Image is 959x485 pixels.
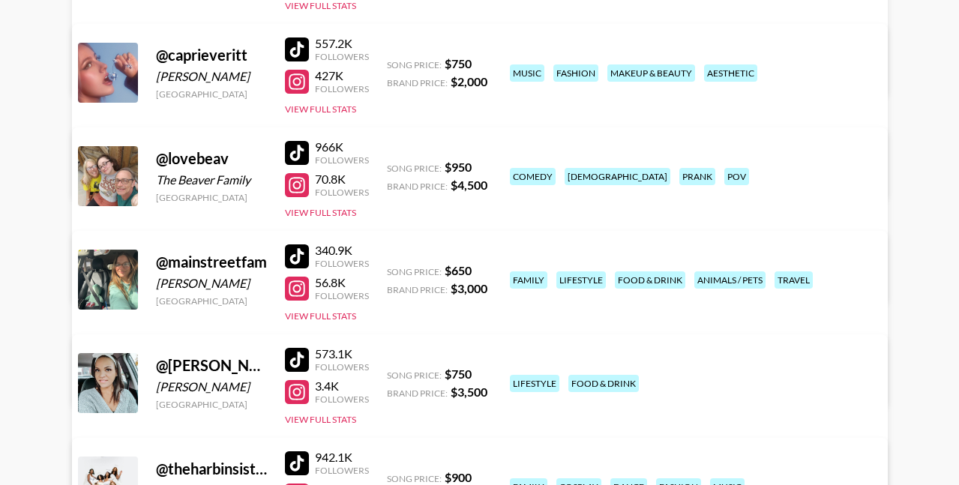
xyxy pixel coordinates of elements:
div: Followers [315,394,369,405]
button: View Full Stats [285,310,356,322]
div: 56.8K [315,275,369,290]
span: Brand Price: [387,388,448,399]
div: [PERSON_NAME] [156,276,267,291]
button: View Full Stats [285,207,356,218]
div: @ theharbinsisters [156,460,267,478]
div: [GEOGRAPHIC_DATA] [156,192,267,203]
div: 340.9K [315,243,369,258]
strong: $ 750 [445,56,472,70]
strong: $ 2,000 [451,74,487,88]
div: Followers [315,361,369,373]
div: 3.4K [315,379,369,394]
strong: $ 3,000 [451,281,487,295]
div: 966K [315,139,369,154]
div: [PERSON_NAME] [156,69,267,84]
div: 573.1K [315,346,369,361]
div: @ [PERSON_NAME].ohno [156,356,267,375]
div: @ caprieveritt [156,46,267,64]
div: Followers [315,187,369,198]
strong: $ 900 [445,470,472,484]
span: Song Price: [387,473,442,484]
div: comedy [510,168,556,185]
div: pov [724,168,749,185]
div: @ lovebeav [156,149,267,168]
div: Followers [315,465,369,476]
div: @ mainstreetfam [156,253,267,271]
span: Song Price: [387,266,442,277]
div: Followers [315,258,369,269]
div: travel [775,271,813,289]
span: Brand Price: [387,181,448,192]
button: View Full Stats [285,103,356,115]
div: lifestyle [510,375,559,392]
div: [DEMOGRAPHIC_DATA] [565,168,670,185]
div: food & drink [568,375,639,392]
span: Song Price: [387,59,442,70]
span: Brand Price: [387,284,448,295]
div: Followers [315,290,369,301]
strong: $ 4,500 [451,178,487,192]
div: family [510,271,547,289]
div: 942.1K [315,450,369,465]
div: [GEOGRAPHIC_DATA] [156,88,267,100]
div: 557.2K [315,36,369,51]
span: Brand Price: [387,77,448,88]
div: [PERSON_NAME] [156,379,267,394]
div: [GEOGRAPHIC_DATA] [156,399,267,410]
strong: $ 750 [445,367,472,381]
div: Followers [315,51,369,62]
div: lifestyle [556,271,606,289]
button: View Full Stats [285,414,356,425]
strong: $ 950 [445,160,472,174]
strong: $ 3,500 [451,385,487,399]
div: Followers [315,83,369,94]
div: food & drink [615,271,685,289]
div: fashion [553,64,598,82]
div: prank [679,168,715,185]
div: Followers [315,154,369,166]
div: 427K [315,68,369,83]
span: Song Price: [387,163,442,174]
div: [GEOGRAPHIC_DATA] [156,295,267,307]
div: aesthetic [704,64,757,82]
div: animals / pets [694,271,766,289]
span: Song Price: [387,370,442,381]
strong: $ 650 [445,263,472,277]
div: The Beaver Family [156,172,267,187]
div: music [510,64,544,82]
div: makeup & beauty [607,64,695,82]
div: 70.8K [315,172,369,187]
